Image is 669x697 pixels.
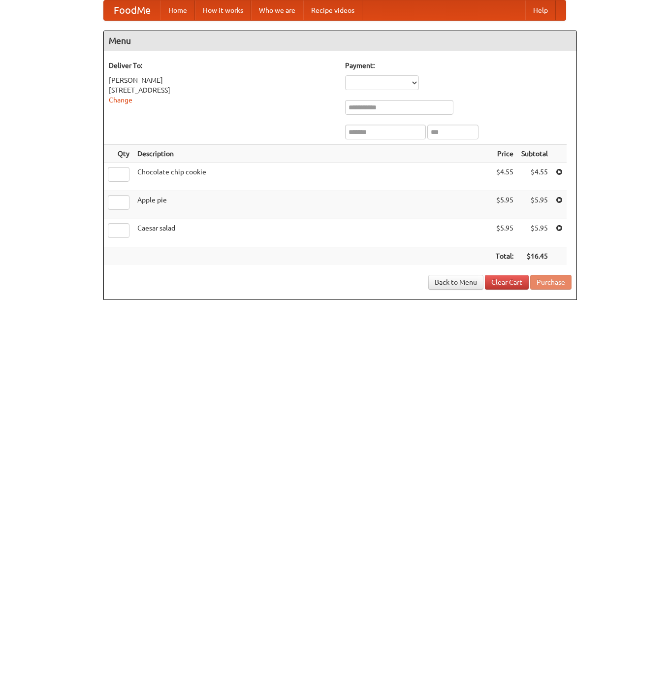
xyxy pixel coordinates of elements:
[109,96,132,104] a: Change
[160,0,195,20] a: Home
[133,191,492,219] td: Apple pie
[492,247,517,266] th: Total:
[517,247,552,266] th: $16.45
[133,145,492,163] th: Description
[109,85,335,95] div: [STREET_ADDRESS]
[251,0,303,20] a: Who we are
[133,219,492,247] td: Caesar salad
[345,61,572,70] h5: Payment:
[109,75,335,85] div: [PERSON_NAME]
[485,275,529,290] a: Clear Cart
[525,0,556,20] a: Help
[492,219,517,247] td: $5.95
[517,219,552,247] td: $5.95
[104,145,133,163] th: Qty
[492,163,517,191] td: $4.55
[530,275,572,290] button: Purchase
[133,163,492,191] td: Chocolate chip cookie
[517,145,552,163] th: Subtotal
[303,0,362,20] a: Recipe videos
[195,0,251,20] a: How it works
[109,61,335,70] h5: Deliver To:
[104,31,576,51] h4: Menu
[492,145,517,163] th: Price
[517,191,552,219] td: $5.95
[428,275,483,290] a: Back to Menu
[492,191,517,219] td: $5.95
[104,0,160,20] a: FoodMe
[517,163,552,191] td: $4.55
